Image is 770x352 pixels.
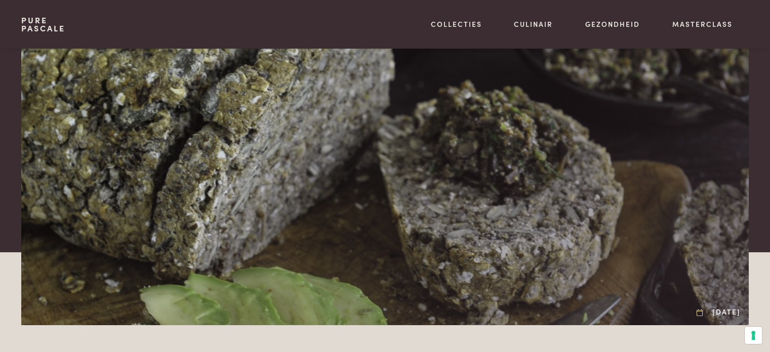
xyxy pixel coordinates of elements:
[514,19,553,29] a: Culinair
[21,16,65,32] a: PurePascale
[672,19,733,29] a: Masterclass
[745,327,762,344] button: Uw voorkeuren voor toestemming voor trackingtechnologieën
[431,19,482,29] a: Collecties
[585,19,640,29] a: Gezondheid
[697,306,741,317] div: [DATE]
